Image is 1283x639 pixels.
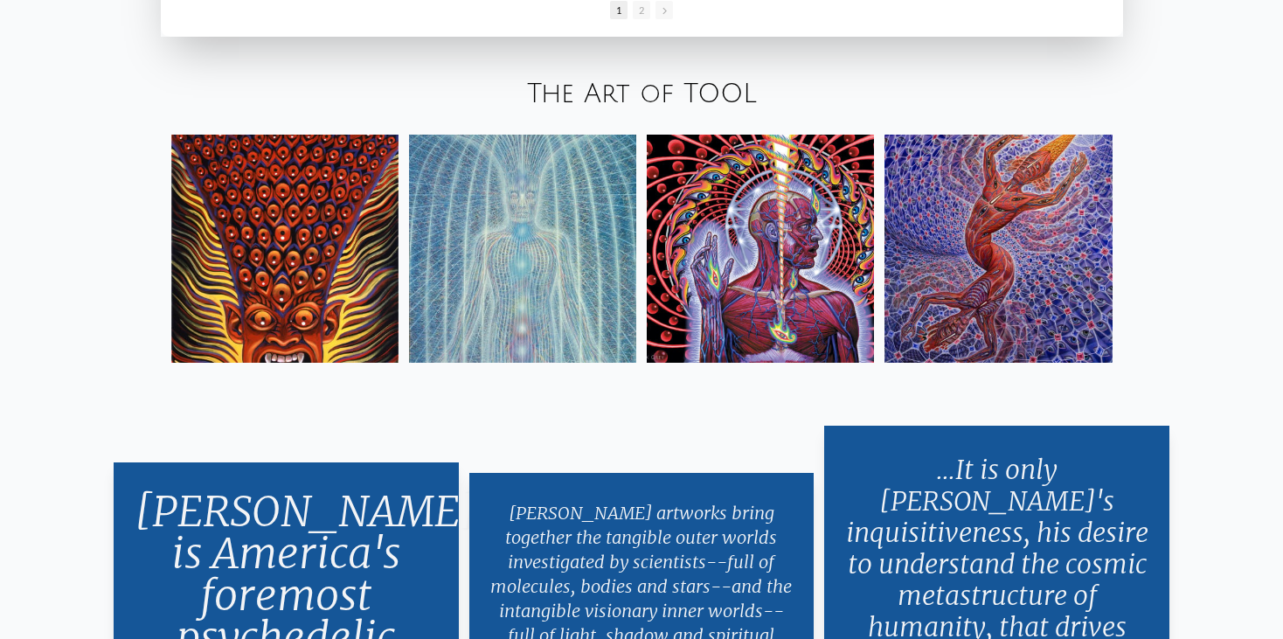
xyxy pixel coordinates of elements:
[610,1,628,19] span: Go to slide 1
[633,1,650,19] span: Go to slide 2
[527,80,757,108] a: The Art of TOOL
[655,1,673,19] span: Go to next slide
